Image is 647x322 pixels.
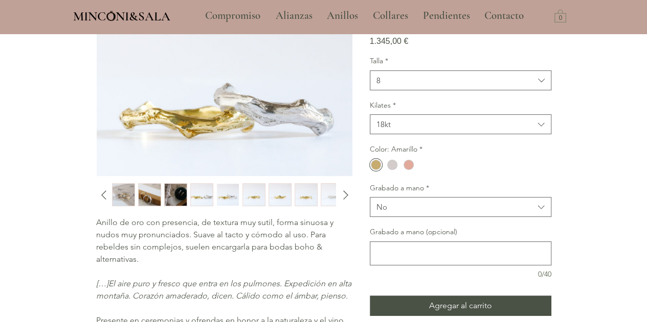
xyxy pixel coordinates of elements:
label: Talla [370,56,551,66]
a: Anillos [319,3,365,29]
legend: Color: Amarillo [370,144,422,155]
button: Miniatura: Alianzas de oro artesanales Barcelona [164,183,187,206]
button: Miniatura: Alianzas de oro artesanales Barcelona [295,183,318,206]
a: Pendientes [415,3,477,29]
button: Miniatura: Alianzas de oro artesanales Barcelona [269,183,292,206]
img: Miniatura: Alianzas de oro artesanales Barcelona [113,184,135,206]
a: Alianzas [268,3,319,29]
div: 2 / 10 [138,183,161,206]
span: 1.345,00 € [370,37,409,45]
div: 9 / 10 [321,183,344,206]
a: MINCONI&SALA [73,7,170,23]
span: […] [96,279,108,288]
button: Miniatura: Alianzas de oro artesanales Barcelona [242,183,265,206]
div: 0/40 [370,269,551,280]
span: MINCONI&SALA [73,9,170,24]
p: Alianzas [271,3,318,29]
img: Miniatura: Alianzas de oro artesanales Barcelona [191,184,213,206]
button: Talla [370,70,551,90]
label: Grabado a mano (opcional) [370,227,551,237]
button: Grabado a mano [370,197,551,217]
button: Miniatura: Alianzas de oro artesanales Barcelona [216,183,239,206]
button: Agregar al carrito [370,295,551,316]
button: Miniatura: Alianzas de oro artesanales Barcelona [138,183,161,206]
button: Miniatura: Alianzas de oro artesanales Barcelona [190,183,213,206]
img: Miniatura: Alianzas de oro artesanales Barcelona [295,184,317,206]
img: Alianzas de oro artesanales Barcelona [97,6,352,176]
img: Minconi Sala [107,11,116,21]
nav: Sitio [177,3,552,29]
label: Grabado a mano [370,183,551,193]
div: 1 / 10 [112,183,135,206]
text: 0 [559,15,562,22]
img: Miniatura: Alianzas de oro artesanales Barcelona [165,184,187,206]
div: 4 / 10 [190,183,213,206]
label: Kilates [370,101,551,111]
button: Miniatura: Alianzas de oro artesanales Barcelona [112,183,135,206]
p: Collares [368,3,413,29]
button: Kilates [370,114,551,134]
a: Compromiso [197,3,268,29]
div: No [376,202,387,212]
span: El aire puro y fresco que entra en los pulmones. Expedición en alta montaña. Corazón amaderado, d... [96,279,351,301]
button: Diapositiva anterior [96,187,109,203]
div: 3 / 10 [164,183,187,206]
a: Carrito con 0 ítems [554,9,566,22]
p: Pendientes [418,3,475,29]
div: 8 [376,75,381,86]
span: Agregar al carrito [429,300,492,312]
a: Collares [365,3,415,29]
img: Miniatura: Alianzas de oro artesanales Barcelona [217,184,239,206]
div: 6 / 10 [242,183,265,206]
button: Diapositiva siguiente [338,187,351,203]
a: Contacto [477,3,532,29]
p: Anillos [322,3,363,29]
span: Anillo de oro con presencia, de textura muy sutil, forma sinuosa y nudos muy pronunciados. Suave ... [96,217,333,264]
button: Alianzas de oro artesanales BarcelonaAgrandar [96,6,353,177]
img: Miniatura: Alianzas de oro artesanales Barcelona [243,184,265,206]
img: Miniatura: Alianzas de oro artesanales Barcelona [139,184,161,206]
div: 18kt [376,119,391,130]
button: Miniatura: Alianzas de oro artesanales Barcelona [321,183,344,206]
img: Miniatura: Alianzas de oro artesanales Barcelona [269,184,291,206]
div: 5 / 10 [216,183,239,206]
textarea: Grabado a mano (opcional) [370,246,551,261]
div: 7 / 10 [269,183,292,206]
div: 8 / 10 [295,183,318,206]
p: Compromiso [200,3,265,29]
p: Contacto [479,3,529,29]
img: Miniatura: Alianzas de oro artesanales Barcelona [321,184,343,206]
